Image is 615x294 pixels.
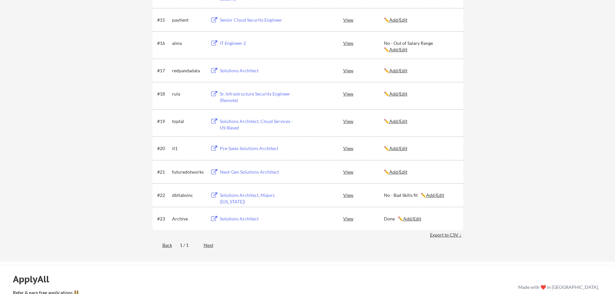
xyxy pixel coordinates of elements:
u: Add/Edit [426,192,444,198]
div: toptal [172,118,204,125]
u: Add/Edit [389,118,407,124]
div: View [343,88,384,99]
div: alma [172,40,204,46]
div: View [343,115,384,127]
div: ApplyAll [13,274,56,285]
u: Add/Edit [389,91,407,96]
div: Done ✏️ [384,216,457,222]
div: #17 [157,67,170,74]
div: Next [204,242,221,248]
div: View [343,189,384,201]
div: View [343,166,384,177]
div: redpandadata [172,67,204,74]
div: #21 [157,169,170,175]
div: Back [152,242,172,248]
div: ✏️ [384,91,457,97]
div: #20 [157,145,170,152]
div: No - Out of Salary Range ✏️ [384,40,457,53]
u: Add/Edit [389,17,407,23]
div: Solutions Architect, Cloud Services - US-Based [220,118,300,131]
div: Solutions Architect [220,67,300,74]
div: IT Engineer 2 [220,40,300,46]
div: 1 / 1 [180,242,196,248]
div: Archive [172,216,204,222]
div: No - Bad Skills fit ✏️ [384,192,457,198]
div: ✏️ [384,118,457,125]
div: #18 [157,91,170,97]
u: Add/Edit [389,169,407,175]
div: #22 [157,192,170,198]
div: paytient [172,17,204,23]
div: ✏️ [384,67,457,74]
div: Export to CSV ↓ [430,232,463,238]
div: ✏️ [384,145,457,152]
u: Add/Edit [389,47,407,52]
div: futuredotworks [172,169,204,175]
div: View [343,65,384,76]
div: Senior Cloud Security Engineer [220,17,300,23]
div: Solutions Architect [220,216,300,222]
div: dbtlabsinc [172,192,204,198]
div: ✏️ [384,169,457,175]
u: Add/Edit [389,68,407,73]
div: View [343,37,384,49]
div: #15 [157,17,170,23]
div: View [343,14,384,25]
div: View [343,142,384,154]
div: Next-Gen Solutions Architect [220,169,300,175]
div: Solutions Architect, Majors ([US_STATE]) [220,192,300,205]
div: Sr. Infrastructure Security Engineer (Remote) [220,91,300,103]
div: ✏️ [384,17,457,23]
div: View [343,213,384,224]
div: #23 [157,216,170,222]
div: it1 [172,145,204,152]
div: rula [172,91,204,97]
u: Add/Edit [389,146,407,151]
div: Pre-Sales Solutions Architect [220,145,300,152]
div: #19 [157,118,170,125]
u: Add/Edit [403,216,421,221]
div: #16 [157,40,170,46]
